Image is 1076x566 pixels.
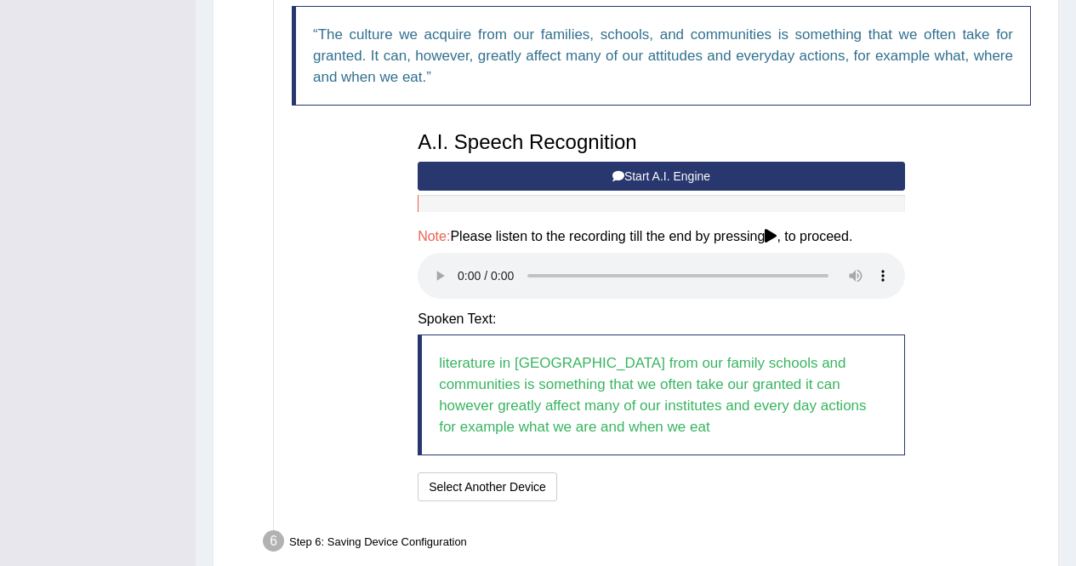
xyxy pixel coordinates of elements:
q: The culture we acquire from our families, schools, and communities is something that we often tak... [313,26,1013,85]
h4: Please listen to the recording till the end by pressing , to proceed. [418,229,905,244]
button: Select Another Device [418,472,557,501]
span: Note: [418,229,450,243]
button: Start A.I. Engine [418,162,905,191]
blockquote: literature in [GEOGRAPHIC_DATA] from our family schools and communities is something that we ofte... [418,334,905,455]
h3: A.I. Speech Recognition [418,131,905,153]
h4: Spoken Text: [418,312,905,327]
div: Step 6: Saving Device Configuration [255,525,1050,563]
